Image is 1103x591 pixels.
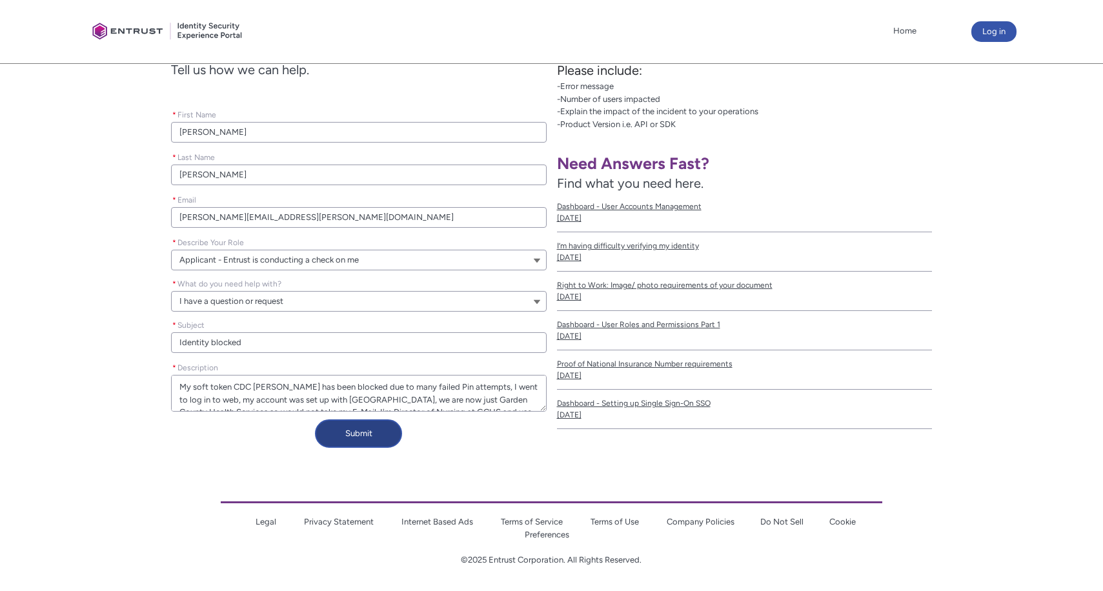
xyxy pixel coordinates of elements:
[525,517,856,539] a: Cookie Preferences
[171,359,223,374] label: Description
[557,240,932,252] span: I’m having difficulty verifying my identity
[171,234,249,248] label: Describe Your Role
[557,319,932,330] span: Dashboard - User Roles and Permissions Part 1
[557,371,582,380] lightning-formatted-date-time: [DATE]
[557,272,932,311] a: Right to Work: Image/ photo requirements of your document[DATE]
[591,517,639,526] a: Terms of Use
[557,390,932,429] a: Dashboard - Setting up Single Sign-On SSO[DATE]
[557,232,932,272] a: I’m having difficulty verifying my identity[DATE]
[172,153,176,162] abbr: required
[172,195,176,205] abbr: required
[557,410,582,419] lightning-formatted-date-time: [DATE]
[171,149,220,163] label: Last Name
[557,311,932,350] a: Dashboard - User Roles and Permissions Part 1[DATE]
[557,201,932,212] span: Dashboard - User Accounts Management
[179,250,359,270] span: Applicant - Entrust is conducting a check on me
[171,60,546,79] span: Tell us how we can help.
[171,291,546,312] button: What do you need help with?
[171,317,210,331] label: Subject
[557,175,703,191] span: Find what you need here.
[171,106,221,121] label: First Name
[557,61,1093,80] p: Please include:
[171,192,201,206] label: Email
[557,154,932,174] h1: Need Answers Fast?
[172,110,176,119] abbr: required
[557,214,582,223] lightning-formatted-date-time: [DATE]
[557,193,932,232] a: Dashboard - User Accounts Management[DATE]
[557,80,1093,130] p: -Error message -Number of users impacted -Explain the impact of the incident to your operations -...
[172,238,176,247] abbr: required
[557,397,932,409] span: Dashboard - Setting up Single Sign-On SSO
[501,517,563,526] a: Terms of Service
[667,517,734,526] a: Company Policies
[401,517,473,526] a: Internet Based Ads
[557,253,582,262] lightning-formatted-date-time: [DATE]
[172,279,176,288] abbr: required
[172,363,176,372] abbr: required
[179,292,283,311] span: I have a question or request
[221,554,882,566] p: ©2025 Entrust Corporation. All Rights Reserved.
[557,358,932,370] span: Proof of National Insurance Number requirements
[315,419,402,448] button: Submit
[557,332,582,341] lightning-formatted-date-time: [DATE]
[557,279,932,291] span: Right to Work: Image/ photo requirements of your document
[256,517,276,526] a: Legal
[304,517,374,526] a: Privacy Statement
[171,250,546,270] button: Describe Your Role
[557,292,582,301] lightning-formatted-date-time: [DATE]
[890,21,920,41] a: Home
[171,275,287,290] label: What do you need help with?
[172,321,176,330] abbr: required
[971,21,1017,42] button: Log in
[557,350,932,390] a: Proof of National Insurance Number requirements[DATE]
[760,517,804,526] a: Do Not Sell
